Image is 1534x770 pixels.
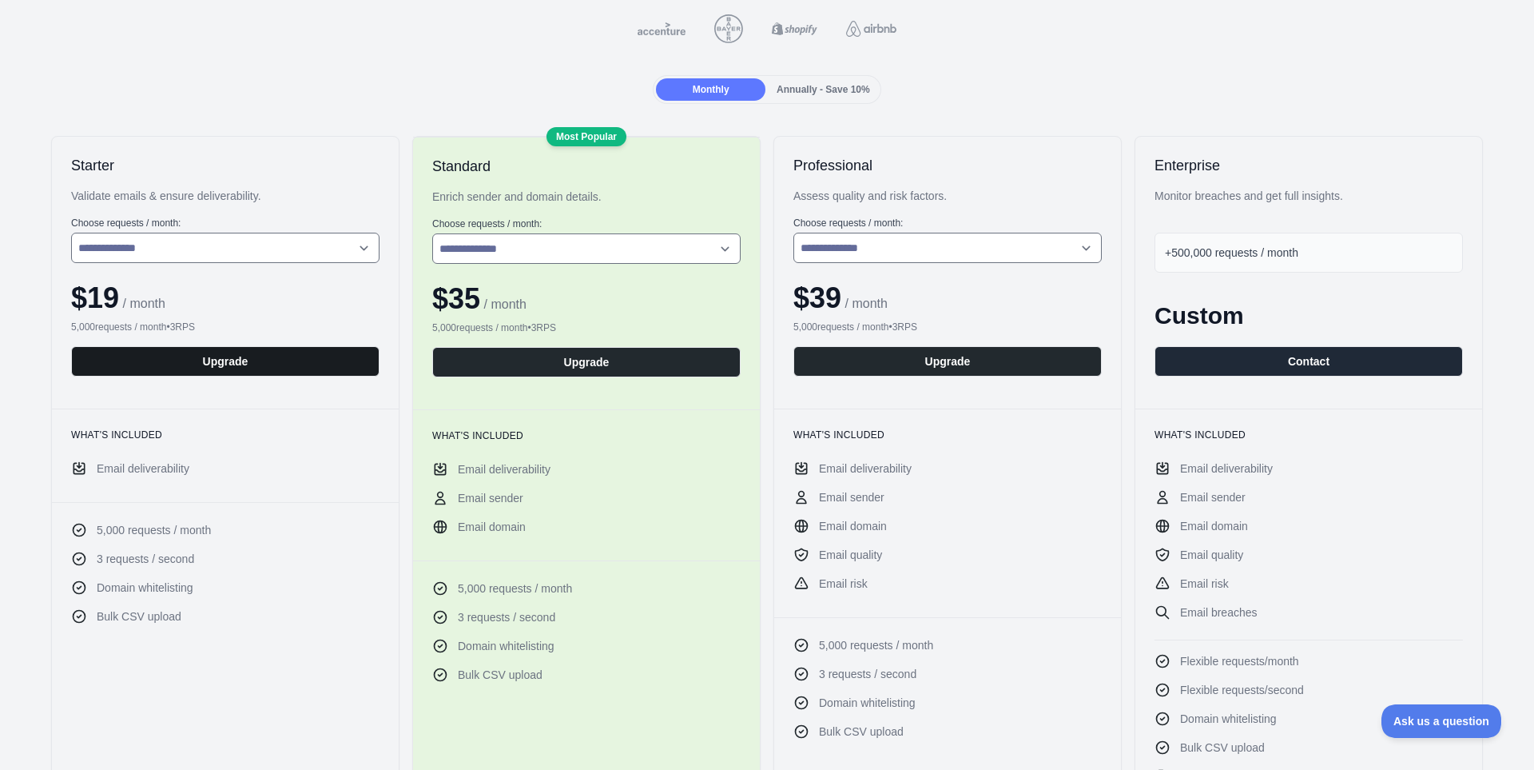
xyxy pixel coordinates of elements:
[793,321,1102,333] div: 5,000 requests / month • 3 RPS
[841,297,888,310] span: / month
[1381,704,1502,738] iframe: Toggle Customer Support
[432,321,741,334] div: 5,000 requests / month • 3 RPS
[1154,302,1244,329] span: Custom
[793,281,841,314] span: $ 39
